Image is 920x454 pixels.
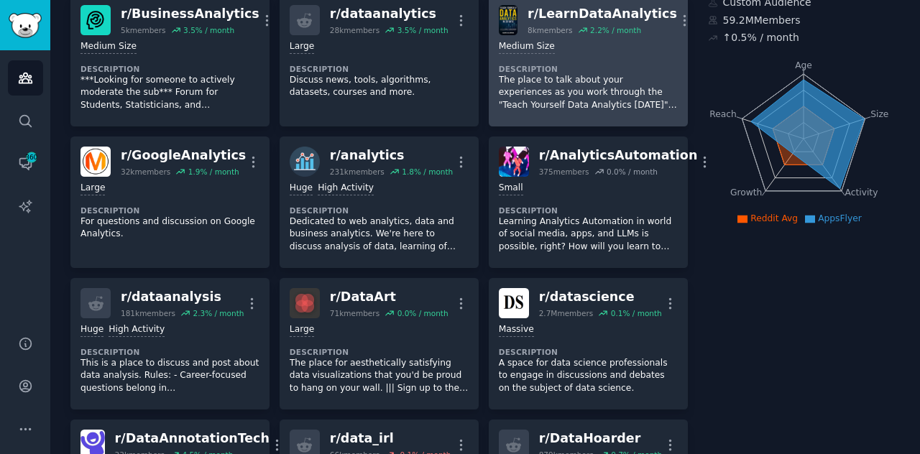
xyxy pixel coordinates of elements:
[80,323,103,337] div: Huge
[870,108,888,119] tspan: Size
[397,308,448,318] div: 0.0 % / month
[290,147,320,177] img: analytics
[539,308,594,318] div: 2.7M members
[80,74,259,112] p: ***Looking for someone to actively moderate the sub*** Forum for Students, Statisticians, and Pro...
[290,40,314,54] div: Large
[499,74,678,112] p: The place to talk about your experiences as you work through the "Teach Yourself Data Analytics [...
[499,182,523,195] div: Small
[795,60,812,70] tspan: Age
[730,187,762,198] tspan: Growth
[115,430,270,448] div: r/ DataAnnotationTech
[539,430,662,448] div: r/ DataHoarder
[397,25,448,35] div: 3.5 % / month
[121,5,259,23] div: r/ BusinessAnalytics
[80,147,111,177] img: GoogleAnalytics
[70,278,270,409] a: r/dataanalysis181kmembers2.3% / monthHugeHigh ActivityDescriptionThis is a place to discuss and p...
[290,347,469,357] dt: Description
[121,167,170,177] div: 32k members
[121,147,246,165] div: r/ GoogleAnalytics
[499,64,678,74] dt: Description
[280,136,479,268] a: analyticsr/analytics231kmembers1.8% / monthHugeHigh ActivityDescriptionDedicated to web analytics...
[80,40,137,54] div: Medium Size
[9,13,42,38] img: GummySearch logo
[499,205,678,216] dt: Description
[845,187,878,198] tspan: Activity
[121,288,244,306] div: r/ dataanalysis
[402,167,453,177] div: 1.8 % / month
[489,136,688,268] a: AnalyticsAutomationr/AnalyticsAutomation375members0.0% / monthSmallDescriptionLearning Analytics ...
[330,167,385,177] div: 231k members
[590,25,641,35] div: 2.2 % / month
[188,167,239,177] div: 1.9 % / month
[607,167,658,177] div: 0.0 % / month
[499,347,678,357] dt: Description
[499,357,678,395] p: A space for data science professionals to engage in discussions and debates on the subject of dat...
[280,278,479,409] a: DataArtr/DataArt71kmembers0.0% / monthLargeDescriptionThe place for aesthetically satisfying data...
[70,136,270,268] a: GoogleAnalyticsr/GoogleAnalytics32kmembers1.9% / monthLargeDescriptionFor questions and discussio...
[611,308,662,318] div: 0.1 % / month
[330,147,453,165] div: r/ analytics
[80,5,111,35] img: BusinessAnalytics
[290,182,313,195] div: Huge
[80,216,259,241] p: For questions and discussion on Google Analytics.
[750,213,798,223] span: Reddit Avg
[80,182,105,195] div: Large
[80,347,259,357] dt: Description
[193,308,244,318] div: 2.3 % / month
[121,25,166,35] div: 5k members
[499,216,678,254] p: Learning Analytics Automation in world of social media, apps, and LLMs is possible, right? How wi...
[330,288,448,306] div: r/ DataArt
[818,213,862,223] span: AppsFlyer
[528,5,677,23] div: r/ LearnDataAnalytics
[489,278,688,409] a: datasciencer/datascience2.7Mmembers0.1% / monthMassiveDescriptionA space for data science profess...
[290,205,469,216] dt: Description
[290,323,314,337] div: Large
[80,205,259,216] dt: Description
[708,13,901,28] div: 59.2M Members
[539,167,589,177] div: 375 members
[290,357,469,395] p: The place for aesthetically satisfying data visualizations that you'd be proud to hang on your wa...
[528,25,573,35] div: 8k members
[109,323,165,337] div: High Activity
[499,147,529,177] img: AnalyticsAutomation
[709,108,737,119] tspan: Reach
[121,308,175,318] div: 181k members
[539,288,662,306] div: r/ datascience
[290,64,469,74] dt: Description
[539,147,698,165] div: r/ AnalyticsAutomation
[499,323,534,337] div: Massive
[183,25,234,35] div: 3.5 % / month
[8,146,43,181] a: 360
[318,182,374,195] div: High Activity
[290,216,469,254] p: Dedicated to web analytics, data and business analytics. We're here to discuss analysis of data, ...
[330,5,448,23] div: r/ dataanalytics
[330,308,379,318] div: 71k members
[290,74,469,99] p: Discuss news, tools, algorithms, datasets, courses and more.
[499,40,555,54] div: Medium Size
[499,288,529,318] img: datascience
[723,30,799,45] div: ↑ 0.5 % / month
[80,357,259,395] p: This is a place to discuss and post about data analysis. Rules: - Career-focused questions belong...
[499,5,517,35] img: LearnDataAnalytics
[25,152,38,162] span: 360
[290,288,320,318] img: DataArt
[330,25,379,35] div: 28k members
[80,64,259,74] dt: Description
[330,430,451,448] div: r/ data_irl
